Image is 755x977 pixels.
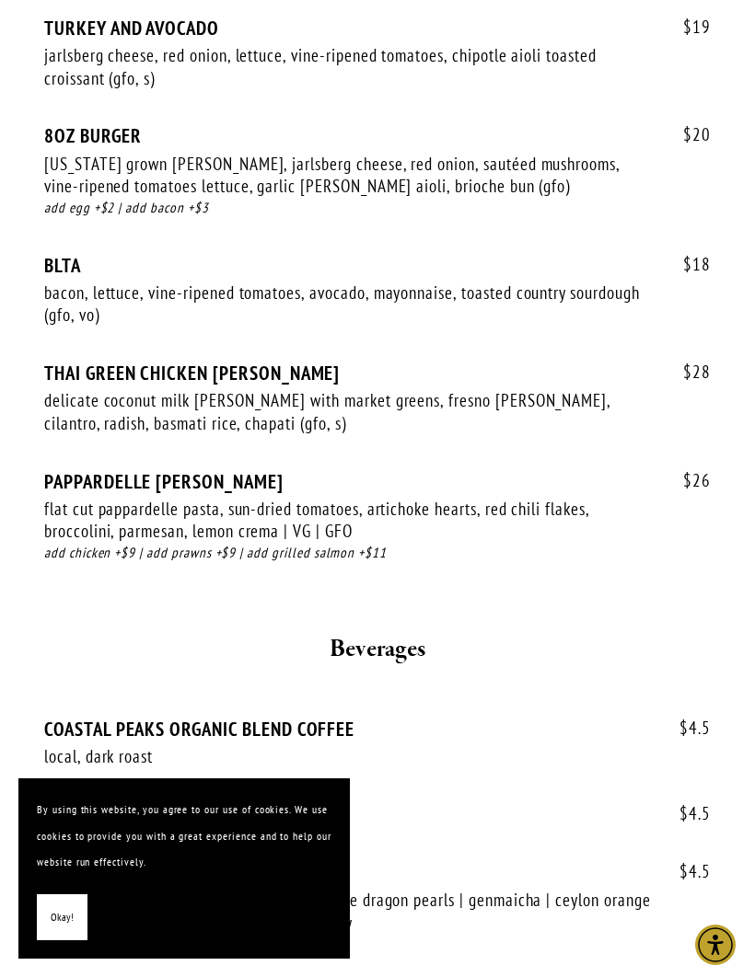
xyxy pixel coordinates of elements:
div: add egg +$2 | add bacon +$3 [44,198,711,219]
span: $ [679,802,689,824]
span: $ [679,717,689,739]
span: $ [683,16,692,38]
div: flat cut pappardelle pasta, sun-dried tomatoes, artichoke hearts, red chili flakes, broccolini, p... [44,498,658,543]
section: Cookie banner [18,778,350,959]
div: add chicken +$9 | add prawns +$9 | add grilled salmon +$11 [44,543,711,564]
div: HOT TEA [44,861,711,884]
span: 4.5 [661,803,711,824]
span: 26 [665,470,711,491]
span: Okay! [51,904,74,931]
span: $ [679,860,689,882]
div: [US_STATE] grown [PERSON_NAME], jarlsberg cheese, red onion, sautéed mushrooms, vine-ripened toma... [44,153,658,198]
div: COASTAL PEAKS ORGANIC BLEND COFFEE [44,718,711,741]
span: $ [683,123,692,145]
div: ESPRESSO [44,803,711,826]
span: $ [683,361,692,383]
span: $ [683,469,692,491]
div: PAPPARDELLE [PERSON_NAME] [44,470,711,493]
span: 4.5 [661,718,711,739]
div: THAI GREEN CHICKEN [PERSON_NAME] [44,362,711,385]
div: jarlsberg cheese, red onion, lettuce, vine-ripened tomatoes, chipotle aioli toasted croissant (gf... [44,44,658,89]
div: TURKEY AND AVOCADO [44,17,711,40]
div: bacon, lettuce, vine-ripened tomatoes, avocado, mayonnaise, toasted country sourdough (gfo, vo) [44,282,658,327]
span: 18 [665,254,711,275]
span: 20 [665,124,711,145]
div: delicate coconut milk [PERSON_NAME] with market greens, fresno [PERSON_NAME], cilantro, radish, b... [44,389,658,434]
span: 28 [665,362,711,383]
div: local, dark roast [44,745,658,768]
button: Okay! [37,894,87,941]
div: from The Secret Garden [44,934,711,955]
div: citrus chamomile | peppermint blend | jasmine dragon pearls | genmaicha | ceylon orange pekoe | l... [44,889,658,934]
div: Accessibility Menu [695,925,736,965]
div: BLTA [44,254,711,277]
h2: Beverages [64,630,691,669]
p: By using this website, you agree to our use of cookies. We use cookies to provide you with a grea... [37,797,331,876]
span: 19 [665,17,711,38]
span: 4.5 [661,861,711,882]
div: 8OZ BURGER [44,124,711,147]
span: $ [683,253,692,275]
